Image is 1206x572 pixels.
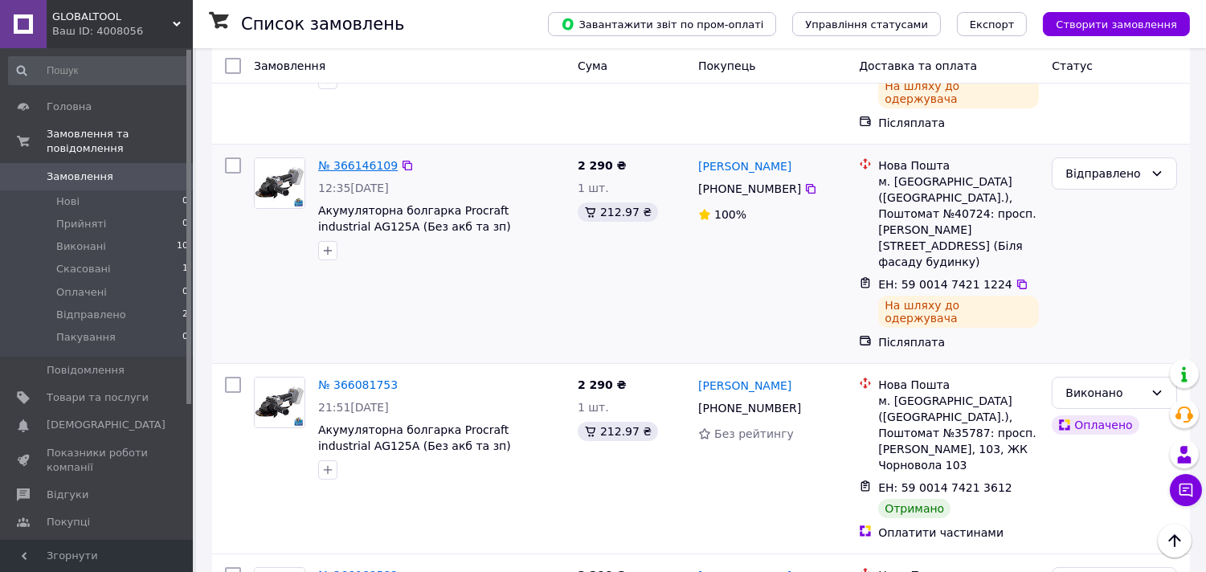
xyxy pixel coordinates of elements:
[548,12,776,36] button: Завантажити звіт по пром-оплаті
[578,378,627,391] span: 2 290 ₴
[47,100,92,114] span: Головна
[47,515,90,529] span: Покупці
[1052,415,1139,435] div: Оплачено
[182,217,188,231] span: 0
[698,378,791,394] a: [PERSON_NAME]
[255,158,305,208] img: Фото товару
[182,285,188,300] span: 0
[698,59,755,72] span: Покупець
[578,182,609,194] span: 1 шт.
[561,17,763,31] span: Завантажити звіт по пром-оплаті
[47,446,149,475] span: Показники роботи компанії
[182,262,188,276] span: 1
[578,59,607,72] span: Cума
[318,401,389,414] span: 21:51[DATE]
[1065,165,1144,182] div: Відправлено
[47,488,88,502] span: Відгуки
[695,397,804,419] div: [PHONE_NUMBER]
[878,334,1039,350] div: Післяплата
[318,159,398,172] a: № 366146109
[578,401,609,414] span: 1 шт.
[47,127,193,156] span: Замовлення та повідомлення
[56,285,107,300] span: Оплачені
[8,56,190,85] input: Пошук
[1056,18,1177,31] span: Створити замовлення
[1170,474,1202,506] button: Чат з покупцем
[182,330,188,345] span: 0
[318,423,511,452] a: Акумуляторна болгарка Procraft industrial AG125A (Без акб та зп)
[56,194,80,209] span: Нові
[56,308,126,322] span: Відправлено
[878,278,1012,291] span: ЕН: 59 0014 7421 1224
[878,525,1039,541] div: Оплатити частинами
[970,18,1015,31] span: Експорт
[56,262,111,276] span: Скасовані
[241,14,404,34] h1: Список замовлень
[1052,59,1093,72] span: Статус
[318,378,398,391] a: № 366081753
[878,115,1039,131] div: Післяплата
[56,330,116,345] span: Пакування
[878,296,1039,328] div: На шляху до одержувача
[878,481,1012,494] span: ЕН: 59 0014 7421 3612
[805,18,928,31] span: Управління статусами
[714,427,794,440] span: Без рейтингу
[957,12,1028,36] button: Експорт
[878,157,1039,174] div: Нова Пошта
[47,418,166,432] span: [DEMOGRAPHIC_DATA]
[878,393,1039,473] div: м. [GEOGRAPHIC_DATA] ([GEOGRAPHIC_DATA].), Поштомат №35787: просп. [PERSON_NAME], 103, ЖК Чорново...
[318,182,389,194] span: 12:35[DATE]
[254,157,305,209] a: Фото товару
[859,59,977,72] span: Доставка та оплата
[56,217,106,231] span: Прийняті
[52,10,173,24] span: GLOBALTOOL
[695,178,804,200] div: [PHONE_NUMBER]
[47,170,113,184] span: Замовлення
[254,59,325,72] span: Замовлення
[318,204,511,233] a: Акумуляторна болгарка Procraft industrial AG125A (Без акб та зп)
[182,194,188,209] span: 0
[255,378,305,427] img: Фото товару
[1043,12,1190,36] button: Створити замовлення
[878,76,1039,108] div: На шляху до одержувача
[56,239,106,254] span: Виконані
[182,308,188,322] span: 2
[1158,524,1192,558] button: Наверх
[47,363,125,378] span: Повідомлення
[792,12,941,36] button: Управління статусами
[47,390,149,405] span: Товари та послуги
[254,377,305,428] a: Фото товару
[714,208,746,221] span: 100%
[698,158,791,174] a: [PERSON_NAME]
[578,159,627,172] span: 2 290 ₴
[177,239,188,254] span: 10
[1027,17,1190,30] a: Створити замовлення
[878,377,1039,393] div: Нова Пошта
[878,499,950,518] div: Отримано
[1065,384,1144,402] div: Виконано
[878,174,1039,270] div: м. [GEOGRAPHIC_DATA] ([GEOGRAPHIC_DATA].), Поштомат №40724: просп. [PERSON_NAME][STREET_ADDRESS] ...
[52,24,193,39] div: Ваш ID: 4008056
[578,202,658,222] div: 212.97 ₴
[578,422,658,441] div: 212.97 ₴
